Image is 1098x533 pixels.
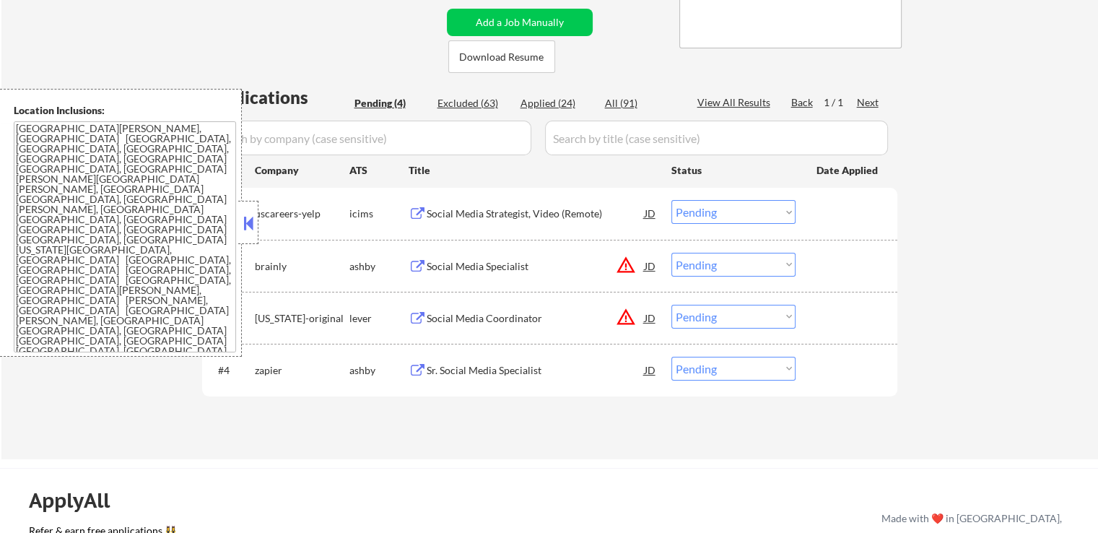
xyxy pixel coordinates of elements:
[857,95,880,110] div: Next
[255,311,349,326] div: [US_STATE]-original
[643,200,658,226] div: JD
[427,311,645,326] div: Social Media Coordinator
[14,103,236,118] div: Location Inclusions:
[218,363,243,378] div: #4
[447,9,593,36] button: Add a Job Manually
[437,96,510,110] div: Excluded (63)
[409,163,658,178] div: Title
[616,307,636,327] button: warning_amber
[349,259,409,274] div: ashby
[206,89,349,106] div: Applications
[697,95,775,110] div: View All Results
[643,357,658,383] div: JD
[671,157,796,183] div: Status
[824,95,857,110] div: 1 / 1
[349,207,409,221] div: icims
[349,311,409,326] div: lever
[206,121,531,155] input: Search by company (case sensitive)
[448,40,555,73] button: Download Resume
[255,259,349,274] div: brainly
[255,207,349,221] div: uscareers-yelp
[349,163,409,178] div: ATS
[427,207,645,221] div: Social Media Strategist, Video (Remote)
[29,488,126,513] div: ApplyAll
[791,95,814,110] div: Back
[545,121,888,155] input: Search by title (case sensitive)
[427,259,645,274] div: Social Media Specialist
[427,363,645,378] div: Sr. Social Media Specialist
[616,255,636,275] button: warning_amber
[643,253,658,279] div: JD
[349,363,409,378] div: ashby
[255,163,349,178] div: Company
[255,363,349,378] div: zapier
[816,163,880,178] div: Date Applied
[605,96,677,110] div: All (91)
[354,96,427,110] div: Pending (4)
[520,96,593,110] div: Applied (24)
[643,305,658,331] div: JD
